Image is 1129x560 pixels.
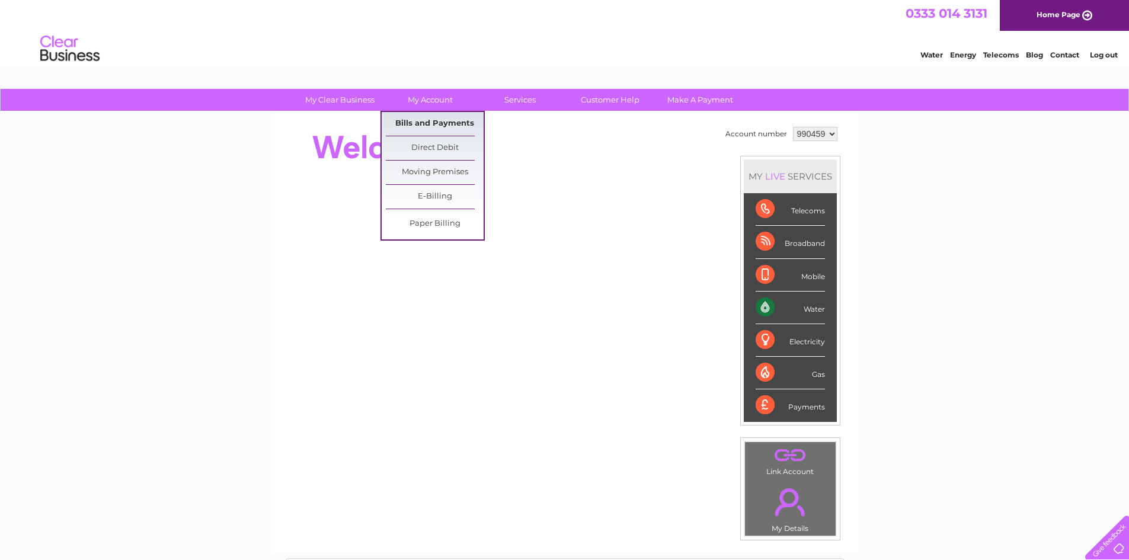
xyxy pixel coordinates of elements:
a: . [748,481,833,523]
a: My Clear Business [291,89,389,111]
div: LIVE [763,171,788,182]
div: Clear Business is a trading name of Verastar Limited (registered in [GEOGRAPHIC_DATA] No. 3667643... [285,7,845,57]
div: Mobile [756,259,825,292]
td: My Details [744,478,836,536]
div: Payments [756,389,825,421]
a: . [748,445,833,466]
a: Direct Debit [386,136,484,160]
a: Log out [1090,50,1118,59]
a: Contact [1050,50,1079,59]
td: Account number [722,124,790,144]
a: Paper Billing [386,212,484,236]
a: My Account [381,89,479,111]
a: Make A Payment [651,89,749,111]
div: Gas [756,357,825,389]
a: 0333 014 3131 [906,6,987,21]
a: Telecoms [983,50,1019,59]
div: Telecoms [756,193,825,226]
a: Moving Premises [386,161,484,184]
a: Customer Help [561,89,659,111]
a: Blog [1026,50,1043,59]
div: MY SERVICES [744,159,837,193]
a: Water [920,50,943,59]
div: Water [756,292,825,324]
img: logo.png [40,31,100,67]
div: Broadband [756,226,825,258]
a: Bills and Payments [386,112,484,136]
a: Services [471,89,569,111]
a: Energy [950,50,976,59]
td: Link Account [744,441,836,479]
a: E-Billing [386,185,484,209]
div: Electricity [756,324,825,357]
